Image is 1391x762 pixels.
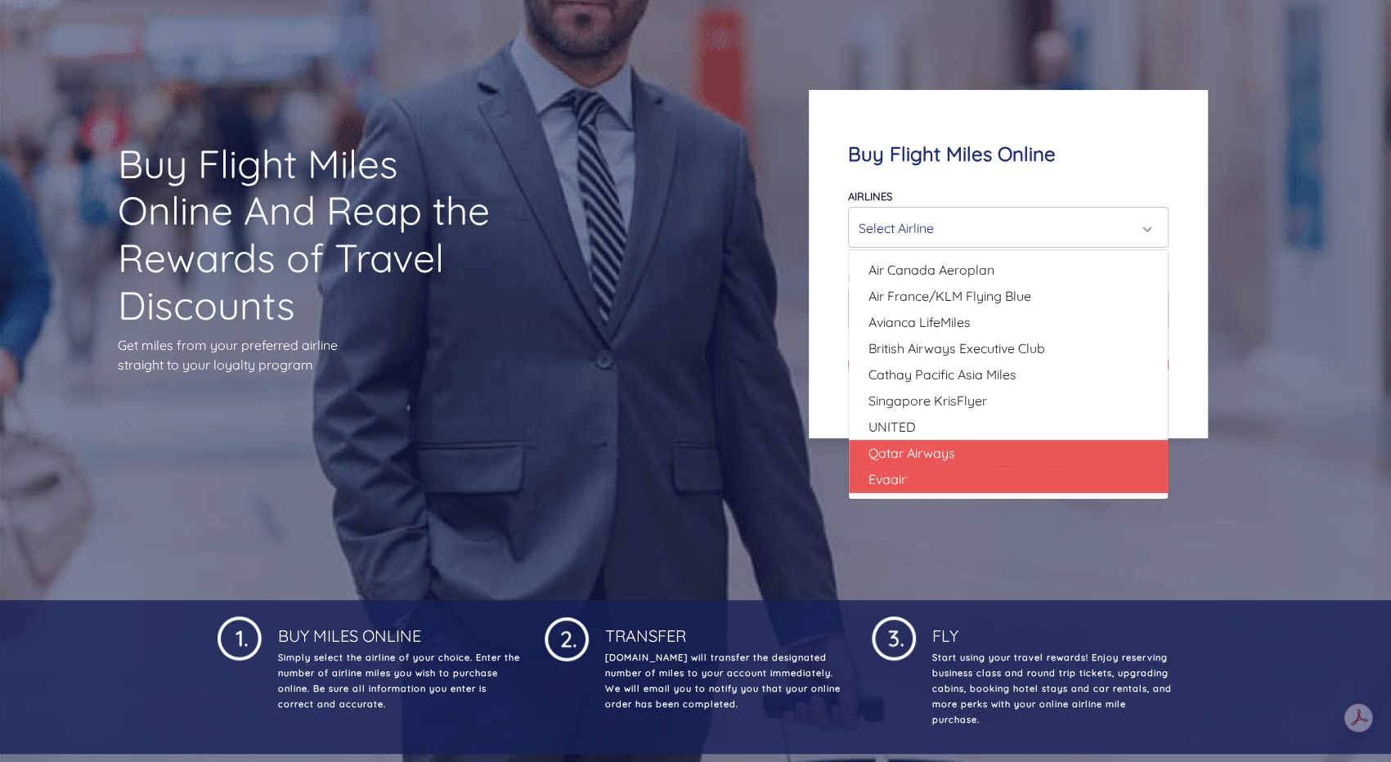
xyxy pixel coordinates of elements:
h4: Buy Flight Miles Online [848,142,1169,166]
span: UNITED [868,417,916,437]
p: Simply select the airline of your choice. Enter the number of airline miles you wish to purchase ... [275,650,520,712]
img: 1 [872,613,916,661]
span: Evaair [868,469,906,489]
span: Qatar Airways [868,443,955,463]
p: [DOMAIN_NAME] will transfer the designated number of miles to your account immediately. We will e... [602,650,847,712]
p: Start using your travel rewards! Enjoy reserving business class and round trip tickets, upgrading... [929,650,1174,728]
img: 1 [218,613,262,661]
span: Avianca LifeMiles [868,312,971,332]
div: Select Airline [859,213,1148,244]
span: British Airways Executive Club [868,338,1045,358]
span: Air Canada Aeroplan [868,260,994,280]
label: Airlines [848,190,892,203]
p: Get miles from your preferred airline straight to your loyalty program [118,335,509,374]
h1: Buy Flight Miles Online And Reap the Rewards of Travel Discounts [118,141,509,329]
button: Select Airline [848,207,1169,248]
h4: Transfer [602,613,847,646]
h4: Buy Miles Online [275,613,520,646]
span: Air France/KLM Flying Blue [868,286,1031,306]
img: 1 [545,613,589,661]
h4: Fly [929,613,1174,646]
span: Cathay Pacific Asia Miles [868,365,1016,384]
span: Singapore KrisFlyer [868,391,987,410]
